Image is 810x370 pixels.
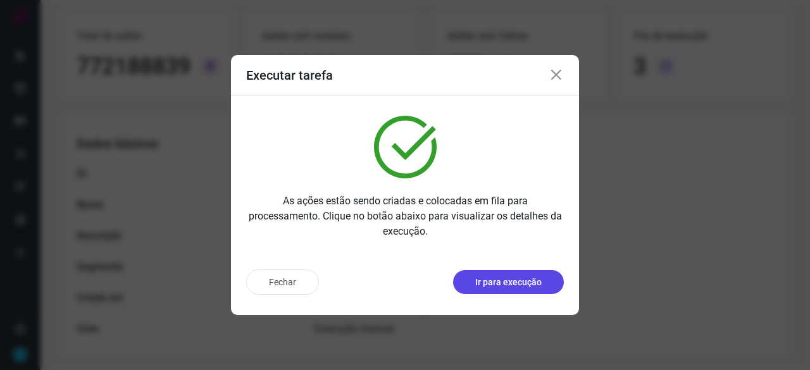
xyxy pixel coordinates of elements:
[453,270,564,294] button: Ir para execução
[246,194,564,239] p: As ações estão sendo criadas e colocadas em fila para processamento. Clique no botão abaixo para ...
[246,269,319,295] button: Fechar
[475,276,542,289] p: Ir para execução
[374,116,437,178] img: verified.svg
[246,68,333,83] h3: Executar tarefa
